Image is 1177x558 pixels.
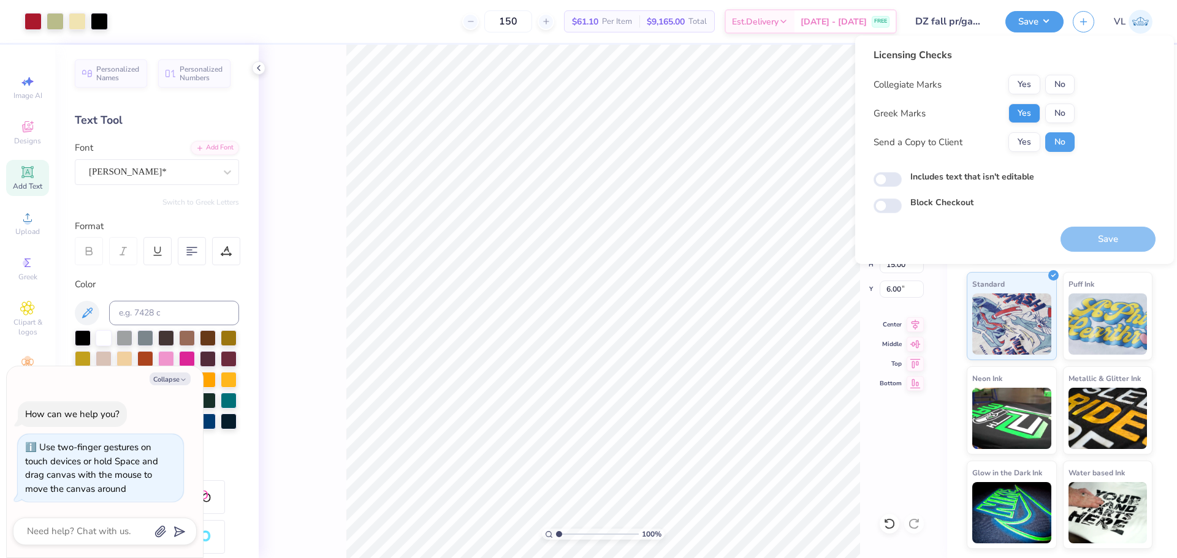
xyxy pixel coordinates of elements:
[972,466,1042,479] span: Glow in the Dark Ink
[1129,10,1152,34] img: Vincent Lloyd Laurel
[906,9,996,34] input: Untitled Design
[162,197,239,207] button: Switch to Greek Letters
[602,15,632,28] span: Per Item
[1045,132,1075,152] button: No
[1114,15,1126,29] span: VL
[801,15,867,28] span: [DATE] - [DATE]
[972,372,1002,385] span: Neon Ink
[972,388,1051,449] img: Neon Ink
[18,272,37,282] span: Greek
[109,301,239,325] input: e.g. 7428 c
[972,482,1051,543] img: Glow in the Dark Ink
[874,107,926,121] div: Greek Marks
[180,65,223,82] span: Personalized Numbers
[880,360,902,368] span: Top
[1068,372,1141,385] span: Metallic & Glitter Ink
[972,293,1051,355] img: Standard
[874,17,887,26] span: FREE
[13,181,42,191] span: Add Text
[1008,132,1040,152] button: Yes
[1114,10,1152,34] a: VL
[910,170,1034,183] label: Includes text that isn't editable
[688,15,707,28] span: Total
[75,141,93,155] label: Font
[874,48,1075,62] div: Licensing Checks
[96,65,140,82] span: Personalized Names
[880,379,902,388] span: Bottom
[647,15,685,28] span: $9,165.00
[25,441,158,495] div: Use two-finger gestures on touch devices or hold Space and drag canvas with the mouse to move the...
[1068,482,1148,543] img: Water based Ink
[1068,466,1125,479] span: Water based Ink
[75,277,239,292] div: Color
[1008,104,1040,123] button: Yes
[1045,104,1075,123] button: No
[13,91,42,100] span: Image AI
[1068,277,1094,290] span: Puff Ink
[25,408,120,420] div: How can we help you?
[75,112,239,129] div: Text Tool
[910,196,973,209] label: Block Checkout
[75,219,240,233] div: Format
[880,320,902,329] span: Center
[484,10,532,32] input: – –
[1068,293,1148,355] img: Puff Ink
[6,317,49,337] span: Clipart & logos
[1045,75,1075,94] button: No
[642,529,661,540] span: 100 %
[572,15,598,28] span: $61.10
[150,372,191,385] button: Collapse
[880,340,902,349] span: Middle
[874,78,942,92] div: Collegiate Marks
[1008,75,1040,94] button: Yes
[15,227,40,236] span: Upload
[14,136,41,146] span: Designs
[1005,11,1064,32] button: Save
[972,277,1005,290] span: Standard
[1068,388,1148,449] img: Metallic & Glitter Ink
[874,135,962,149] div: Send a Copy to Client
[732,15,779,28] span: Est. Delivery
[191,141,239,155] div: Add Font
